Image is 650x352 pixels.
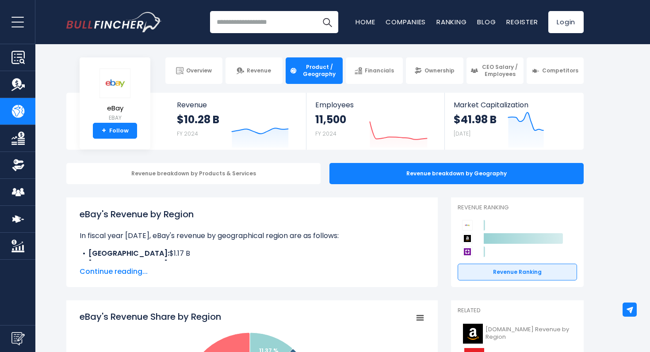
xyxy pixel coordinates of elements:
img: Amazon.com competitors logo [462,233,473,244]
img: Bullfincher logo [66,12,162,32]
strong: $10.28 B [177,113,219,126]
b: [GEOGRAPHIC_DATA]: [88,259,169,269]
span: Revenue [177,101,298,109]
strong: $41.98 B [454,113,497,126]
a: Competitors [527,57,584,84]
a: Login [548,11,584,33]
span: [DOMAIN_NAME] Revenue by Region [486,326,572,341]
a: Companies [386,17,426,26]
button: Search [316,11,338,33]
span: Employees [315,101,435,109]
small: FY 2024 [177,130,198,137]
img: AMZN logo [463,324,483,344]
a: Go to homepage [66,12,161,32]
small: [DATE] [454,130,470,137]
span: Overview [186,67,212,74]
tspan: eBay's Revenue Share by Region [80,310,221,323]
a: Financials [346,57,403,84]
li: $1.17 B [80,248,424,259]
img: eBay competitors logo [462,220,473,231]
p: Revenue Ranking [458,204,577,212]
span: Continue reading... [80,266,424,277]
span: Revenue [247,67,271,74]
img: Ownership [11,159,25,172]
a: Revenue Ranking [458,264,577,280]
a: +Follow [93,123,137,139]
a: Product / Geography [286,57,343,84]
span: CEO Salary / Employees [481,64,520,77]
strong: + [102,127,106,135]
p: In fiscal year [DATE], eBay's revenue by geographical region are as follows: [80,231,424,241]
strong: 11,500 [315,113,346,126]
small: EBAY [99,114,130,122]
a: Employees 11,500 FY 2024 [306,93,444,150]
a: Revenue [226,57,283,84]
b: [GEOGRAPHIC_DATA]: [88,248,169,258]
a: [DOMAIN_NAME] Revenue by Region [458,322,577,346]
a: Ranking [436,17,466,26]
a: Home [356,17,375,26]
span: Financials [365,67,394,74]
a: Revenue $10.28 B FY 2024 [168,93,306,150]
span: Ownership [424,67,455,74]
li: $972.00 M [80,259,424,269]
a: Ownership [406,57,463,84]
div: Revenue breakdown by Products & Services [66,163,321,184]
div: Revenue breakdown by Geography [329,163,584,184]
span: eBay [99,105,130,112]
span: Competitors [542,67,578,74]
a: eBay EBAY [99,68,131,123]
a: Overview [165,57,222,84]
span: Product / Geography [300,64,339,77]
img: Wayfair competitors logo [462,246,473,257]
span: Market Capitalization [454,101,574,109]
small: FY 2024 [315,130,336,137]
a: Market Capitalization $41.98 B [DATE] [445,93,583,150]
a: Register [506,17,538,26]
h1: eBay's Revenue by Region [80,208,424,221]
p: Related [458,307,577,314]
a: Blog [477,17,496,26]
a: CEO Salary / Employees [466,57,524,84]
